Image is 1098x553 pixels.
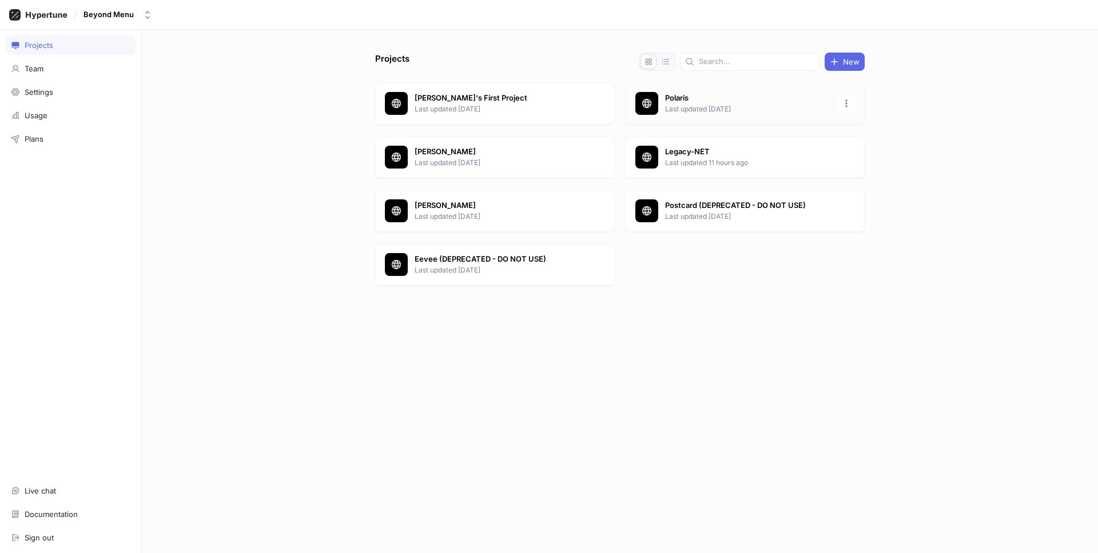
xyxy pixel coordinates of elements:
p: Legacy-NET [665,146,831,158]
p: Last updated [DATE] [415,158,580,168]
div: Projects [25,41,53,50]
p: [PERSON_NAME] [415,146,580,158]
div: Team [25,64,43,73]
p: Last updated [DATE] [665,211,831,222]
p: Last updated 11 hours ago [665,158,831,168]
a: Team [6,59,136,78]
p: Last updated [DATE] [415,211,580,222]
div: Documentation [25,510,78,519]
div: Sign out [25,533,54,542]
a: Plans [6,129,136,149]
p: Last updated [DATE] [415,104,580,114]
p: Last updated [DATE] [415,265,580,275]
a: Projects [6,35,136,55]
span: New [843,58,860,65]
p: Eevee (DEPRECATED - DO NOT USE) [415,254,580,265]
div: Live chat [25,486,56,495]
p: [PERSON_NAME] [415,200,580,211]
p: Last updated [DATE] [665,104,831,114]
p: Polaris [665,93,831,104]
p: Postcard (DEPRECATED - DO NOT USE) [665,200,831,211]
a: Settings [6,82,136,102]
a: Usage [6,106,136,125]
div: Plans [25,134,43,143]
input: Search... [699,56,815,67]
div: Beyond Menu [83,10,134,19]
div: Usage [25,111,47,120]
button: Beyond Menu [79,5,157,24]
p: [PERSON_NAME]'s First Project [415,93,580,104]
a: Documentation [6,504,136,524]
p: Projects [375,53,409,71]
button: New [825,53,865,71]
div: Settings [25,87,53,97]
